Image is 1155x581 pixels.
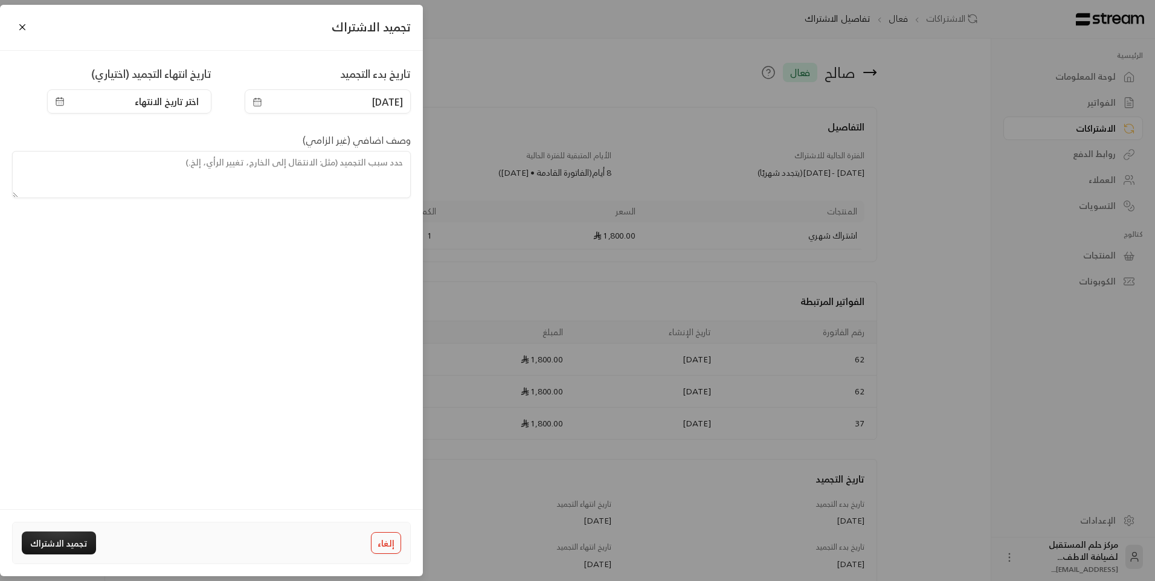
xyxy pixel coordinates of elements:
[303,131,411,149] span: وصف اضافي (غير الزامي)
[340,65,411,82] label: تاريخ بدء التجميد
[135,94,199,109] span: اختر تاريخ الانتهاء
[332,16,411,37] span: تجميد الاشتراك
[372,95,403,109] span: [DATE]
[371,532,401,554] button: إلغاء
[91,65,211,82] label: تاريخ انتهاء التجميد (اختياري)
[22,531,96,554] button: تجميد الاشتراك
[12,17,33,38] button: Close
